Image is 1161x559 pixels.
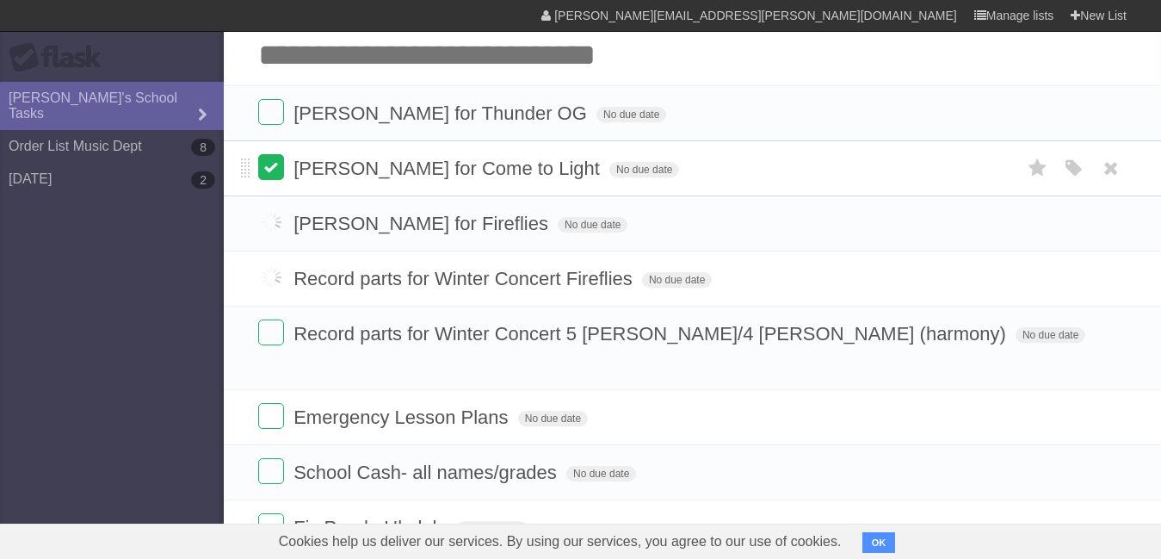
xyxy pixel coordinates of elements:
span: No due date [566,466,636,481]
span: No due date [609,162,679,177]
span: [PERSON_NAME] for Thunder OG [293,102,591,124]
span: Fix Purple Ukulele [293,517,452,538]
span: No due date [596,107,666,122]
label: Done [258,320,284,345]
span: Cookies help us deliver our services. By using our services, you agree to our use of cookies. [262,525,859,559]
span: Emergency Lesson Plans [293,407,512,428]
label: Done [258,264,284,290]
span: No due date [518,411,588,426]
label: Done [258,403,284,429]
span: No due date [1016,327,1085,343]
span: School Cash- all names/grades [293,462,561,483]
div: Flask [9,42,112,73]
b: 8 [191,139,215,156]
label: Done [258,99,284,125]
button: OK [862,532,896,553]
span: Record parts for Winter Concert Fireflies [293,268,637,289]
span: No due date [558,217,627,233]
label: Done [258,209,284,235]
span: No due date [457,521,527,537]
label: Done [258,154,284,180]
b: 2 [191,171,215,189]
label: Done [258,458,284,484]
span: [PERSON_NAME] for Come to Light [293,158,604,179]
span: [PERSON_NAME] for Fireflies [293,213,553,234]
span: Record parts for Winter Concert 5 [PERSON_NAME]/4 [PERSON_NAME] (harmony) [293,323,1010,345]
label: Star task [1022,154,1054,183]
span: No due date [642,272,712,288]
label: Done [258,513,284,539]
